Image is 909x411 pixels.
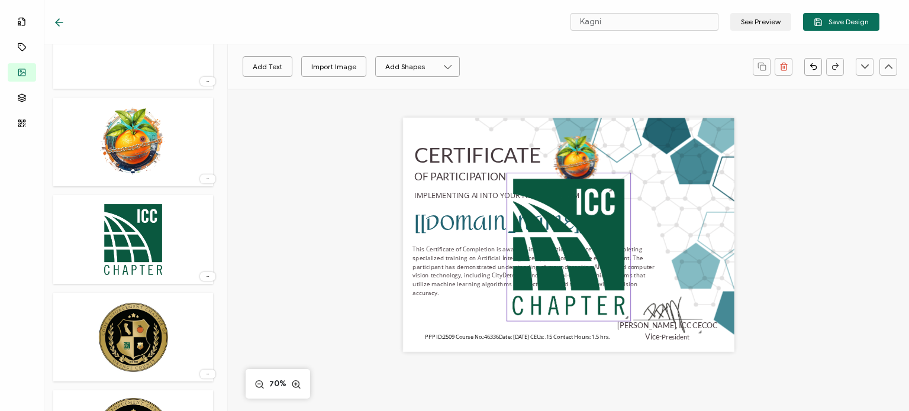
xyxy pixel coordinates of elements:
[414,190,579,200] span: IMPLEMENTING AI INTO YOUR FIELD PROGRAM
[507,173,630,321] img: 0101948c-342d-4a04-bb33-e73e569e02a1.png
[59,299,207,376] img: 574f0f65-1e9b-4609-9faf-f4e62c9e5ed0.png
[803,13,879,31] button: Save Design
[539,125,614,193] img: ddc5c7c7-0b0d-456a-95ab-daf5c1dc64d0.png
[814,18,869,27] span: Save Design
[414,170,506,183] pre: OF PARTICIPATION
[662,333,689,341] span: President
[632,291,704,335] img: fef8755b-d72f-4f5c-82e2-9738fe21d82c.png
[243,56,292,77] button: Add Text
[414,203,585,244] pre: [[DOMAIN_NAME]]
[267,378,288,390] span: 70%
[730,13,791,31] button: See Preview
[850,354,909,411] iframe: Chat Widget
[101,201,166,278] img: 0101948c-342d-4a04-bb33-e73e569e02a1.png
[617,321,717,341] pre: [PERSON_NAME], ICC CECOC Vice-
[88,103,179,180] img: 063217c6-60bf-439d-ae86-587c2d6da7e5.png
[425,333,610,341] span: PPP ID:2509 Course No.: Date: [DATE] CEUs: .15 Contact Hours: 1.5 hrs.
[484,333,499,341] span: 46336
[414,143,541,167] pre: CERTIFICATE
[570,13,718,31] input: Name your certificate
[101,6,166,83] img: 0b1ead49-d6ea-4edf-96e9-fbe1dad1798d.png
[311,56,356,77] div: Import Image
[375,56,460,77] button: Add Shapes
